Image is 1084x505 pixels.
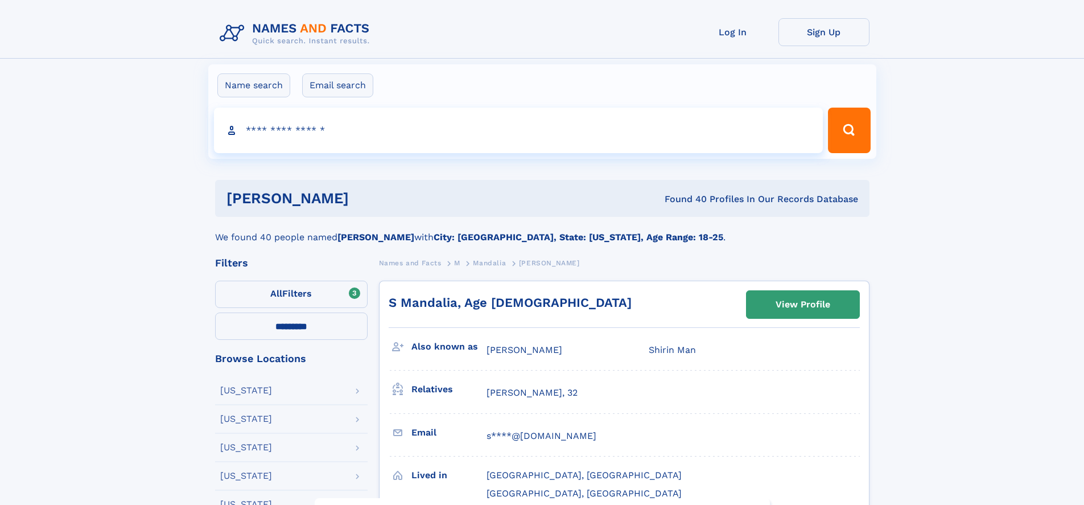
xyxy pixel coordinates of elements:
img: Logo Names and Facts [215,18,379,49]
a: Names and Facts [379,256,442,270]
b: City: [GEOGRAPHIC_DATA], State: [US_STATE], Age Range: 18-25 [434,232,723,243]
span: [GEOGRAPHIC_DATA], [GEOGRAPHIC_DATA] [487,488,682,499]
div: [US_STATE] [220,414,272,424]
div: View Profile [776,291,830,318]
span: All [270,288,282,299]
h3: Relatives [411,380,487,399]
a: Sign Up [778,18,869,46]
div: [US_STATE] [220,471,272,481]
div: Browse Locations [215,354,368,364]
label: Name search [217,73,290,97]
div: We found 40 people named with . [215,217,869,244]
span: [PERSON_NAME] [519,259,580,267]
h3: Lived in [411,466,487,485]
label: Filters [215,281,368,308]
span: [PERSON_NAME] [487,344,562,355]
a: S Mandalia, Age [DEMOGRAPHIC_DATA] [389,295,632,310]
span: Mandalia [473,259,506,267]
b: [PERSON_NAME] [337,232,414,243]
span: [GEOGRAPHIC_DATA], [GEOGRAPHIC_DATA] [487,470,682,481]
a: Mandalia [473,256,506,270]
a: Log In [687,18,778,46]
h3: Email [411,423,487,442]
div: Filters [215,258,368,268]
div: [US_STATE] [220,386,272,395]
span: M [454,259,460,267]
input: search input [214,108,823,153]
h1: [PERSON_NAME] [226,191,507,206]
div: Found 40 Profiles In Our Records Database [506,193,858,206]
span: Shirin Man [649,344,696,355]
div: [US_STATE] [220,443,272,452]
a: View Profile [747,291,859,318]
h3: Also known as [411,337,487,356]
button: Search Button [828,108,870,153]
label: Email search [302,73,373,97]
a: M [454,256,460,270]
a: [PERSON_NAME], 32 [487,387,578,399]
